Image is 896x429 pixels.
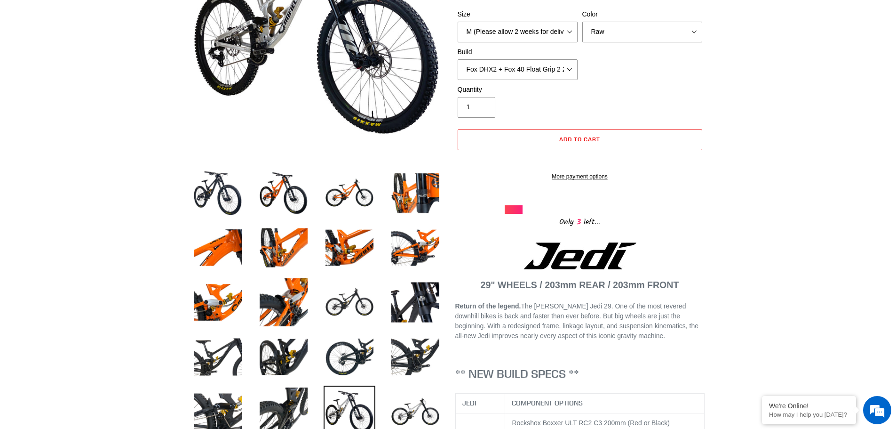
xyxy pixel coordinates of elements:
[324,331,375,383] img: Load image into Gallery viewer, JEDI 29 - Complete Bike
[455,367,705,380] h3: ** NEW BUILD SPECS **
[574,216,584,228] span: 3
[389,167,441,219] img: Load image into Gallery viewer, JEDI 29 - Complete Bike
[258,276,309,328] img: Load image into Gallery viewer, JEDI 29 - Complete Bike
[458,47,578,57] label: Build
[523,243,636,269] img: Jedi Logo
[10,52,24,66] div: Navigation go back
[505,394,705,413] th: COMPONENT OPTIONS
[769,402,849,410] div: We're Online!
[458,130,702,150] button: Add to cart
[389,331,441,383] img: Load image into Gallery viewer, JEDI 29 - Complete Bike
[458,85,578,95] label: Quantity
[512,419,670,427] span: Rockshox Boxxer ULT RC2 C3 200mm (Red or Black)
[458,172,702,181] a: More payment options
[5,257,179,290] textarea: Type your message and hit 'Enter'
[192,167,244,219] img: Load image into Gallery viewer, JEDI 29 - Complete Bike
[455,301,705,341] p: The [PERSON_NAME] Jedi 29. One of the most revered downhill bikes is back and faster than ever be...
[258,167,309,219] img: Load image into Gallery viewer, JEDI 29 - Complete Bike
[559,136,600,143] span: Add to cart
[324,222,375,274] img: Load image into Gallery viewer, JEDI 29 - Complete Bike
[455,394,505,413] th: JEDI
[192,331,244,383] img: Load image into Gallery viewer, JEDI 29 - Complete Bike
[258,331,309,383] img: Load image into Gallery viewer, JEDI 29 - Complete Bike
[154,5,177,27] div: Minimize live chat window
[481,280,679,290] strong: 29" WHEELS / 203mm REAR / 203mm FRONT
[192,222,244,274] img: Load image into Gallery viewer, JEDI 29 - Complete Bike
[324,167,375,219] img: Load image into Gallery viewer, JEDI 29 - Complete Bike
[458,9,578,19] label: Size
[389,222,441,274] img: Load image into Gallery viewer, JEDI 29 - Complete Bike
[389,276,441,328] img: Load image into Gallery viewer, JEDI 29 - Complete Bike
[769,411,849,418] p: How may I help you today?
[63,53,172,65] div: Chat with us now
[192,276,244,328] img: Load image into Gallery viewer, JEDI 29 - Complete Bike
[324,276,375,328] img: Load image into Gallery viewer, JEDI 29 - Complete Bike
[258,222,309,274] img: Load image into Gallery viewer, JEDI 29 - Complete Bike
[55,119,130,214] span: We're online!
[505,214,655,228] div: Only left...
[30,47,54,71] img: d_696896380_company_1647369064580_696896380
[455,302,521,310] strong: Return of the legend.
[582,9,702,19] label: Color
